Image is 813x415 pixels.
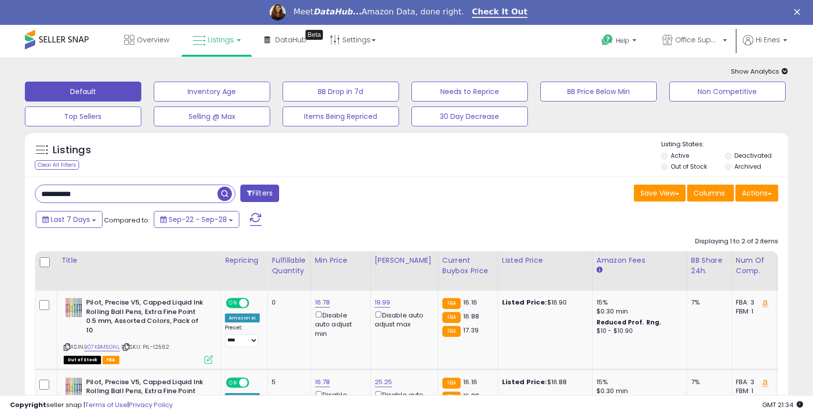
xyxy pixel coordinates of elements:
[225,324,260,347] div: Preset:
[272,298,303,307] div: 0
[540,82,657,102] button: BB Price Below Min
[597,378,679,387] div: 15%
[502,377,547,387] b: Listed Price:
[51,214,90,224] span: Last 7 Days
[25,82,141,102] button: Default
[736,378,769,387] div: FBA: 3
[594,26,646,57] a: Help
[411,106,528,126] button: 30 Day Decrease
[472,7,528,18] a: Check It Out
[257,25,314,55] a: DataHub
[315,377,330,387] a: 16.78
[736,255,772,276] div: Num of Comp.
[86,298,207,337] b: Pilot, Precise V5, Capped Liquid Ink Rolling Ball Pens, Extra Fine Point 0.5 mm, Assorted Colors,...
[64,378,84,398] img: 51XIEwmG1BL._SL40_.jpg
[502,298,585,307] div: $16.90
[794,9,804,15] div: Close
[661,140,788,149] p: Listing States:
[25,106,141,126] button: Top Sellers
[85,400,127,410] a: Terms of Use
[225,255,263,266] div: Repricing
[463,298,477,307] span: 16.16
[375,310,430,329] div: Disable auto adjust max
[117,25,177,55] a: Overview
[154,82,270,102] button: Inventory Age
[442,255,494,276] div: Current Buybox Price
[283,106,399,126] button: Items Being Repriced
[669,82,786,102] button: Non Competitive
[10,400,46,410] strong: Copyright
[597,327,679,335] div: $10 - $10.90
[35,160,79,170] div: Clear All Filters
[502,298,547,307] b: Listed Price:
[375,377,393,387] a: 25.25
[616,36,629,45] span: Help
[53,143,91,157] h5: Listings
[442,326,461,337] small: FBA
[305,30,323,40] div: Tooltip anchor
[691,378,724,387] div: 7%
[463,311,479,321] span: 16.88
[64,298,213,363] div: ASIN:
[687,185,734,202] button: Columns
[225,313,260,322] div: Amazon AI
[208,35,234,45] span: Listings
[762,400,803,410] span: 2025-10-7 21:34 GMT
[375,298,391,308] a: 19.99
[736,298,769,307] div: FBA: 3
[315,255,366,266] div: Min Price
[694,188,725,198] span: Columns
[502,378,585,387] div: $16.88
[597,255,683,266] div: Amazon Fees
[442,312,461,323] small: FBA
[322,25,383,55] a: Settings
[270,4,286,20] img: Profile image for Georgie
[104,215,150,225] span: Compared to:
[597,298,679,307] div: 15%
[442,298,461,309] small: FBA
[294,7,464,17] div: Meet Amazon Data, done right.
[691,298,724,307] div: 7%
[315,298,330,308] a: 16.78
[248,378,264,387] span: OFF
[313,7,362,16] i: DataHub...
[734,162,761,171] label: Archived
[731,67,788,76] span: Show Analytics
[597,266,603,275] small: Amazon Fees.
[597,307,679,316] div: $0.30 min
[442,378,461,389] small: FBA
[227,378,239,387] span: ON
[154,106,270,126] button: Selling @ Max
[655,25,734,57] a: Office Suppliers
[675,35,720,45] span: Office Suppliers
[597,318,662,326] b: Reduced Prof. Rng.
[240,185,279,202] button: Filters
[735,185,778,202] button: Actions
[315,310,363,338] div: Disable auto adjust min
[463,325,479,335] span: 17.39
[102,356,119,364] span: FBA
[695,237,778,246] div: Displaying 1 to 2 of 2 items
[272,378,303,387] div: 5
[169,214,227,224] span: Sep-22 - Sep-28
[734,151,772,160] label: Deactivated
[601,34,613,46] i: Get Help
[283,82,399,102] button: BB Drop in 7d
[275,35,306,45] span: DataHub
[743,35,787,57] a: Hi Enes
[154,211,239,228] button: Sep-22 - Sep-28
[411,82,528,102] button: Needs to Reprice
[185,25,248,55] a: Listings
[84,343,120,351] a: B07KBM5GNL
[502,255,588,266] div: Listed Price
[671,151,689,160] label: Active
[248,299,264,308] span: OFF
[272,255,306,276] div: Fulfillable Quantity
[634,185,686,202] button: Save View
[227,299,239,308] span: ON
[64,298,84,318] img: 51XIEwmG1BL._SL40_.jpg
[129,400,173,410] a: Privacy Policy
[10,401,173,410] div: seller snap | |
[756,35,780,45] span: Hi Enes
[463,377,477,387] span: 16.16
